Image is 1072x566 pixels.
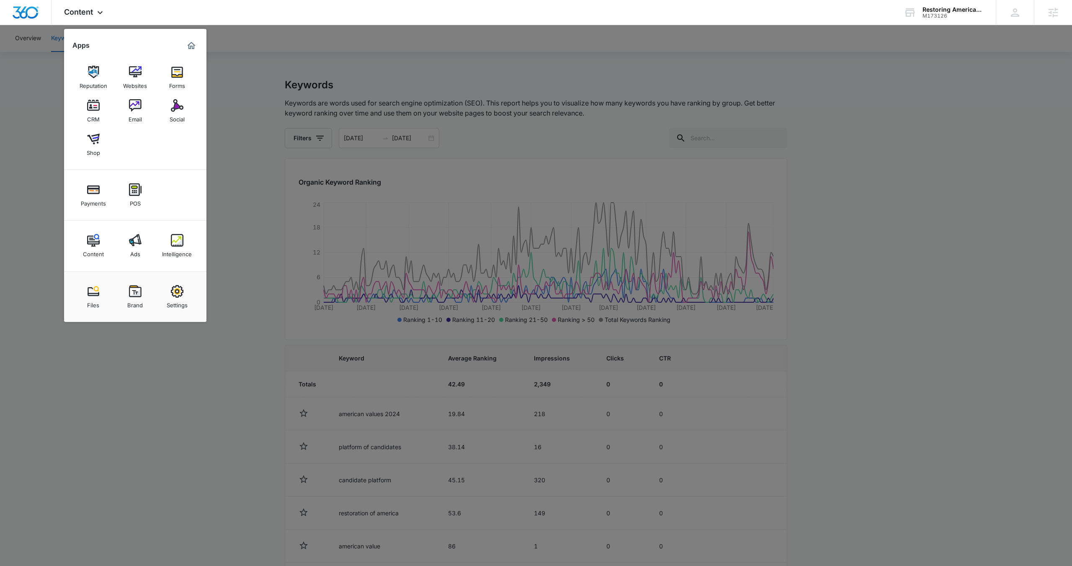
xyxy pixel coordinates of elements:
[123,78,147,89] div: Websites
[77,281,109,313] a: Files
[77,62,109,93] a: Reputation
[161,62,193,93] a: Forms
[119,281,151,313] a: Brand
[72,41,90,49] h2: Apps
[77,129,109,160] a: Shop
[64,8,93,16] span: Content
[87,112,100,123] div: CRM
[119,179,151,211] a: POS
[81,196,106,207] div: Payments
[130,247,140,257] div: Ads
[83,247,104,257] div: Content
[77,230,109,262] a: Content
[167,298,188,309] div: Settings
[119,95,151,127] a: Email
[87,145,100,156] div: Shop
[169,78,185,89] div: Forms
[170,112,185,123] div: Social
[119,62,151,93] a: Websites
[162,247,192,257] div: Intelligence
[77,179,109,211] a: Payments
[923,6,984,13] div: account name
[119,230,151,262] a: Ads
[80,78,107,89] div: Reputation
[129,112,142,123] div: Email
[127,298,143,309] div: Brand
[77,95,109,127] a: CRM
[161,230,193,262] a: Intelligence
[161,95,193,127] a: Social
[923,13,984,19] div: account id
[130,196,141,207] div: POS
[87,298,99,309] div: Files
[161,281,193,313] a: Settings
[185,39,198,52] a: Marketing 360® Dashboard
